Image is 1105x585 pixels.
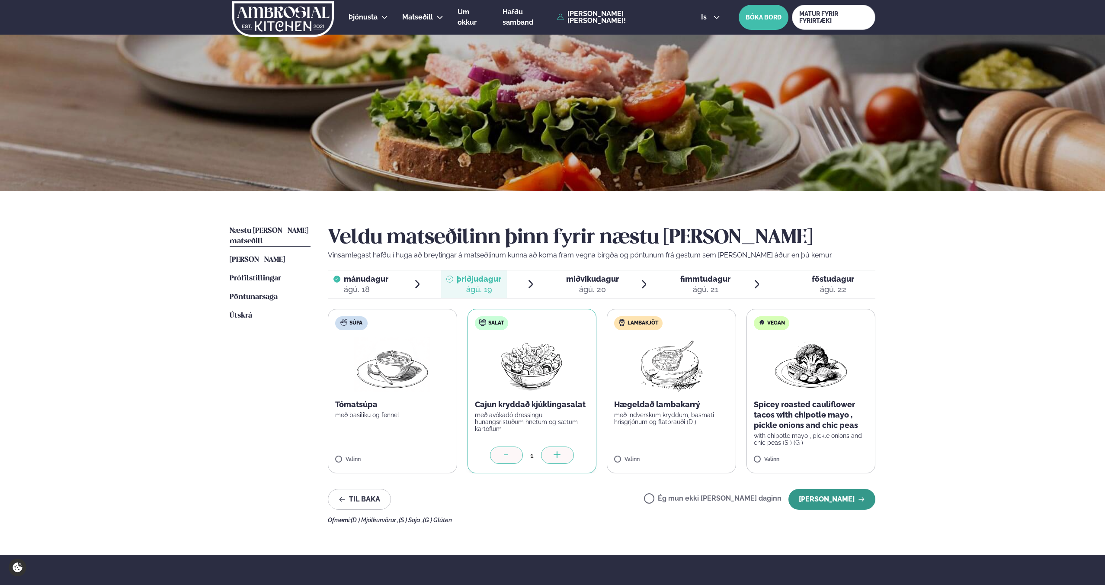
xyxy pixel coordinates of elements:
[633,337,710,392] img: Lamb-Meat.png
[523,450,541,460] div: 1
[328,226,875,250] h2: Veldu matseðilinn þinn fyrir næstu [PERSON_NAME]
[231,1,335,37] img: logo
[680,274,730,283] span: fimmtudagur
[349,13,378,21] span: Þjónusta
[344,284,388,295] div: ágú. 18
[230,293,278,301] span: Pöntunarsaga
[618,319,625,326] img: Lamb.svg
[230,273,281,284] a: Prófílstillingar
[628,320,658,327] span: Lambakjöt
[566,284,619,295] div: ágú. 20
[230,226,311,247] a: Næstu [PERSON_NAME] matseðill
[754,399,868,431] p: Spicey roasted cauliflower tacos with chipotle mayo , pickle onions and chic peas
[230,256,285,264] span: [PERSON_NAME]
[479,319,486,326] img: salad.svg
[402,12,433,22] a: Matseðill
[230,255,285,265] a: [PERSON_NAME]
[230,311,252,321] a: Útskrá
[335,411,450,418] p: með basiliku og fennel
[230,312,252,319] span: Útskrá
[773,337,849,392] img: Vegan.png
[458,8,477,26] span: Um okkur
[812,274,854,283] span: föstudagur
[457,274,501,283] span: þriðjudagur
[230,275,281,282] span: Prófílstillingar
[230,292,278,302] a: Pöntunarsaga
[475,399,589,410] p: Cajun kryddað kjúklingasalat
[399,517,423,524] span: (S ) Soja ,
[354,337,430,392] img: Soup.png
[475,411,589,432] p: með avókadó dressingu, hunangsristuðum hnetum og sætum kartöflum
[402,13,433,21] span: Matseðill
[344,274,388,283] span: mánudagur
[557,10,681,24] a: [PERSON_NAME] [PERSON_NAME]!
[457,284,501,295] div: ágú. 19
[9,559,26,576] a: Cookie settings
[230,227,308,245] span: Næstu [PERSON_NAME] matseðill
[335,399,450,410] p: Tómatsúpa
[493,337,570,392] img: Salad.png
[488,320,504,327] span: Salat
[340,319,347,326] img: soup.svg
[328,517,875,524] div: Ofnæmi:
[328,489,391,510] button: Til baka
[349,320,362,327] span: Súpa
[423,517,452,524] span: (G ) Glúten
[788,489,875,510] button: [PERSON_NAME]
[458,7,488,28] a: Um okkur
[739,5,788,30] button: BÓKA BORÐ
[758,319,765,326] img: Vegan.svg
[694,14,727,21] button: is
[351,517,399,524] span: (D ) Mjólkurvörur ,
[767,320,785,327] span: Vegan
[754,432,868,446] p: with chipotle mayo , pickle onions and chic peas (S ) (G )
[812,284,854,295] div: ágú. 22
[680,284,730,295] div: ágú. 21
[328,250,875,260] p: Vinsamlegast hafðu í huga að breytingar á matseðlinum kunna að koma fram vegna birgða og pöntunum...
[792,5,875,30] a: MATUR FYRIR FYRIRTÆKI
[701,14,709,21] span: is
[614,411,729,425] p: með indverskum kryddum, basmati hrísgrjónum og flatbrauði (D )
[503,7,553,28] a: Hafðu samband
[566,274,619,283] span: miðvikudagur
[349,12,378,22] a: Þjónusta
[503,8,533,26] span: Hafðu samband
[614,399,729,410] p: Hægeldað lambakarrý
